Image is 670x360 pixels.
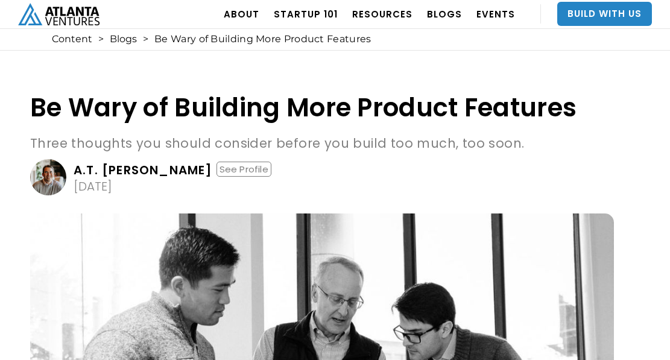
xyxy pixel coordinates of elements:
div: A.T. [PERSON_NAME] [74,164,213,176]
div: Be Wary of Building More Product Features [154,33,371,45]
a: Blogs [110,33,137,45]
p: Three thoughts you should consider before you build too much, too soon. [30,134,614,153]
a: Content [52,33,92,45]
div: > [98,33,104,45]
a: Build With Us [557,2,652,26]
h1: Be Wary of Building More Product Features [30,93,614,122]
div: > [143,33,148,45]
div: See Profile [216,162,271,177]
a: A.T. [PERSON_NAME]See Profile[DATE] [30,159,614,195]
div: [DATE] [74,180,112,192]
